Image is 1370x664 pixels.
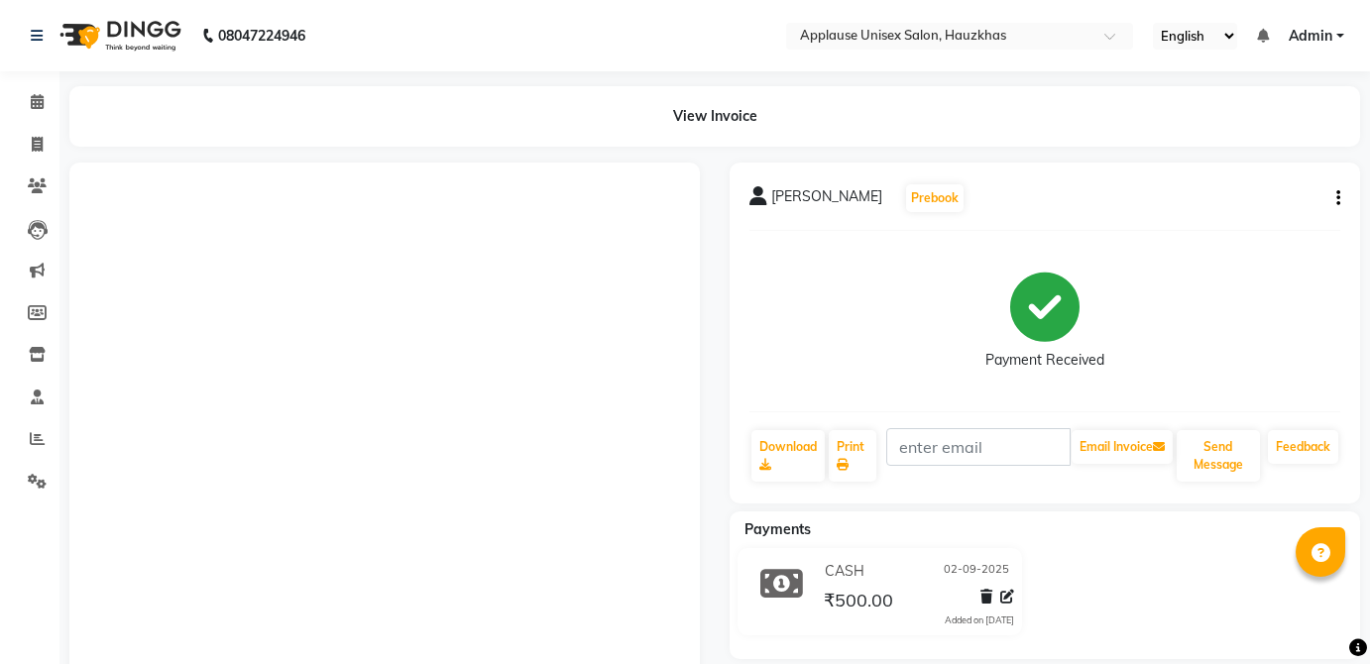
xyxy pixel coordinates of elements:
iframe: chat widget [1287,585,1350,644]
div: Payment Received [985,350,1104,371]
button: Email Invoice [1072,430,1173,464]
button: Prebook [906,184,964,212]
span: Admin [1289,26,1332,47]
div: Added on [DATE] [945,613,1014,627]
span: [PERSON_NAME] [771,186,882,214]
a: Feedback [1268,430,1338,464]
span: CASH [825,561,864,582]
a: Download [751,430,825,482]
img: logo [51,8,186,63]
span: 02-09-2025 [944,561,1009,582]
button: Send Message [1177,430,1260,482]
input: enter email [886,428,1070,466]
span: ₹500.00 [824,589,893,616]
b: 08047224946 [218,8,305,63]
span: Payments [744,520,811,538]
a: Print [829,430,876,482]
div: View Invoice [69,86,1360,147]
